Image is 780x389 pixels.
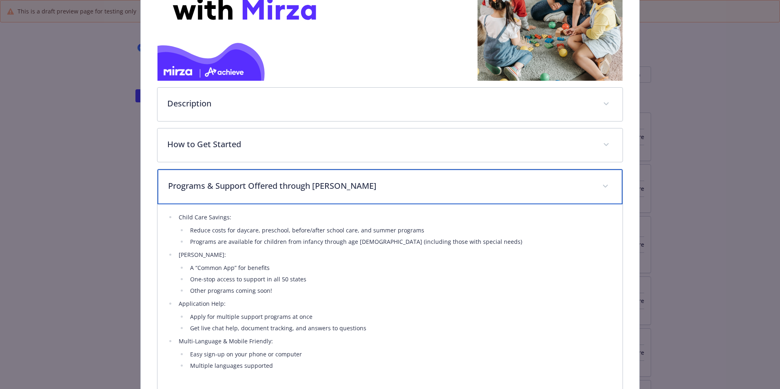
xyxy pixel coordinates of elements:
li: A “Common App” for benefits [188,263,613,273]
li: [PERSON_NAME]: [176,250,613,296]
li: Multi-Language & Mobile Friendly: [176,336,613,371]
p: How to Get Started [167,138,593,150]
li: Application Help: [176,299,613,333]
li: Multiple languages supported [188,361,613,371]
li: One-stop access to support in all 50 states [188,274,613,284]
p: Programs & Support Offered through [PERSON_NAME] [168,180,592,192]
div: How to Get Started [157,128,623,162]
li: Apply for multiple support programs at once [188,312,613,322]
li: Easy sign-up on your phone or computer [188,349,613,359]
li: Get live chat help, document tracking, and answers to questions [188,323,613,333]
div: Programs & Support Offered through [PERSON_NAME] [157,169,623,204]
li: Child Care Savings: [176,212,613,247]
li: Programs are available for children from infancy through age [DEMOGRAPHIC_DATA] (including those ... [188,237,613,247]
div: Description [157,88,623,121]
li: Other programs coming soon! [188,286,613,296]
p: Description [167,97,593,110]
li: Reduce costs for daycare, preschool, before/after school care, and summer programs [188,225,613,235]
